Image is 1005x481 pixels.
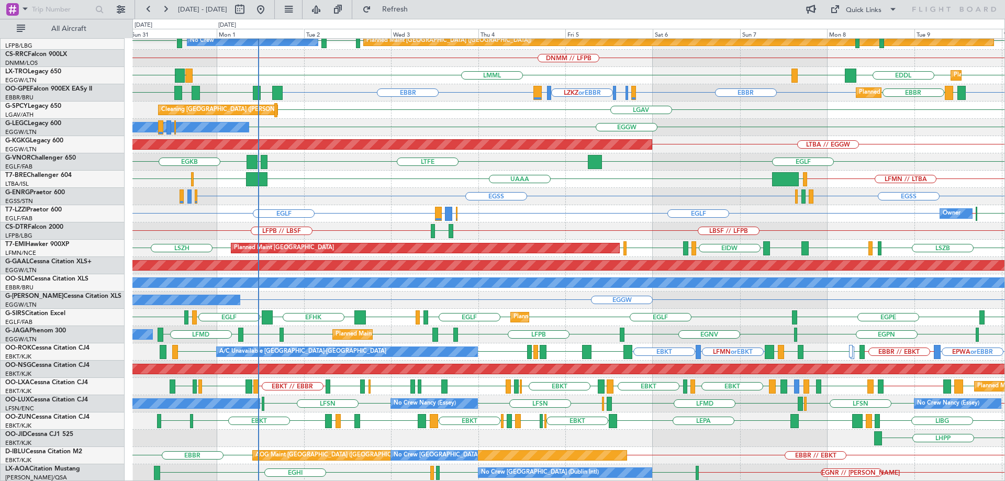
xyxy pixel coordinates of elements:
[5,146,37,153] a: EGGW/LTN
[943,206,961,221] div: Owner
[5,76,37,84] a: EGGW/LTN
[5,379,88,386] a: OO-LXACessna Citation CJ4
[5,189,30,196] span: G-ENRG
[5,128,37,136] a: EGGW/LTN
[5,69,28,75] span: LX-TRO
[219,344,386,360] div: A/C Unavailable [GEOGRAPHIC_DATA]-[GEOGRAPHIC_DATA]
[12,20,114,37] button: All Aircraft
[740,29,828,38] div: Sun 7
[5,431,73,438] a: OO-JIDCessna CJ1 525
[5,466,29,472] span: LX-AOA
[5,301,37,309] a: EGGW/LTN
[5,259,92,265] a: G-GAALCessna Citation XLS+
[917,396,979,411] div: No Crew Nancy (Essey)
[5,379,30,386] span: OO-LXA
[5,293,63,299] span: G-[PERSON_NAME]
[391,29,478,38] div: Wed 3
[5,103,28,109] span: G-SPCY
[5,405,34,412] a: LFSN/ENC
[5,449,26,455] span: D-IBLU
[218,21,236,30] div: [DATE]
[27,25,110,32] span: All Aircraft
[5,241,69,248] a: T7-EMIHawker 900XP
[5,138,63,144] a: G-KGKGLegacy 600
[5,397,30,403] span: OO-LUX
[5,86,92,92] a: OO-GPEFalcon 900EX EASy II
[373,6,417,13] span: Refresh
[5,155,31,161] span: G-VNOR
[5,449,82,455] a: D-IBLUCessna Citation M2
[5,138,30,144] span: G-KGKG
[5,422,31,430] a: EBKT/KJK
[217,29,304,38] div: Mon 1
[5,310,65,317] a: G-SIRSCitation Excel
[5,310,25,317] span: G-SIRS
[304,29,392,38] div: Tue 2
[5,284,33,292] a: EBBR/BRU
[5,249,36,257] a: LFMN/NCE
[366,33,531,49] div: Planned Maint [GEOGRAPHIC_DATA] ([GEOGRAPHIC_DATA])
[255,448,437,463] div: AOG Maint [GEOGRAPHIC_DATA] ([GEOGRAPHIC_DATA] National)
[5,111,33,119] a: LGAV/ATH
[5,42,32,50] a: LFPB/LBG
[129,29,217,38] div: Sun 31
[5,276,88,282] a: OO-SLMCessna Citation XLS
[5,370,31,378] a: EBKT/KJK
[336,327,500,342] div: Planned Maint [GEOGRAPHIC_DATA] ([GEOGRAPHIC_DATA])
[5,180,29,188] a: LTBA/ISL
[5,353,31,361] a: EBKT/KJK
[5,345,90,351] a: OO-ROKCessna Citation CJ4
[481,465,599,480] div: No Crew [GEOGRAPHIC_DATA] (Dublin Intl)
[190,33,214,49] div: No Crew
[5,241,26,248] span: T7-EMI
[5,397,88,403] a: OO-LUXCessna Citation CJ4
[5,345,31,351] span: OO-ROK
[653,29,740,38] div: Sat 6
[5,362,31,368] span: OO-NSG
[5,259,29,265] span: G-GAAL
[5,456,31,464] a: EBKT/KJK
[32,2,92,17] input: Trip Number
[5,59,38,67] a: DNMM/LOS
[5,414,90,420] a: OO-ZUNCessna Citation CJ4
[5,276,30,282] span: OO-SLM
[5,414,31,420] span: OO-ZUN
[5,207,62,213] a: T7-LZZIPraetor 600
[5,293,121,299] a: G-[PERSON_NAME]Cessna Citation XLS
[825,1,902,18] button: Quick Links
[5,439,31,447] a: EBKT/KJK
[5,189,65,196] a: G-ENRGPraetor 600
[5,224,63,230] a: CS-DTRFalcon 2000
[5,215,32,222] a: EGLF/FAB
[5,120,28,127] span: G-LEGC
[5,318,32,326] a: EGLF/FAB
[5,86,30,92] span: OO-GPE
[5,328,29,334] span: G-JAGA
[358,1,420,18] button: Refresh
[394,448,569,463] div: No Crew [GEOGRAPHIC_DATA] ([GEOGRAPHIC_DATA] National)
[5,103,61,109] a: G-SPCYLegacy 650
[5,69,61,75] a: LX-TROLegacy 650
[5,207,27,213] span: T7-LZZI
[5,466,80,472] a: LX-AOACitation Mustang
[5,120,61,127] a: G-LEGCLegacy 600
[5,335,37,343] a: EGGW/LTN
[5,232,32,240] a: LFPB/LBG
[565,29,653,38] div: Fri 5
[5,328,66,334] a: G-JAGAPhenom 300
[5,94,33,102] a: EBBR/BRU
[135,21,152,30] div: [DATE]
[478,29,566,38] div: Thu 4
[234,240,334,256] div: Planned Maint [GEOGRAPHIC_DATA]
[5,431,27,438] span: OO-JID
[513,309,678,325] div: Planned Maint [GEOGRAPHIC_DATA] ([GEOGRAPHIC_DATA])
[5,51,67,58] a: CS-RRCFalcon 900LX
[846,5,881,16] div: Quick Links
[5,155,76,161] a: G-VNORChallenger 650
[5,163,32,171] a: EGLF/FAB
[5,266,37,274] a: EGGW/LTN
[5,172,72,178] a: T7-BREChallenger 604
[5,224,28,230] span: CS-DTR
[5,197,33,205] a: EGSS/STN
[178,5,227,14] span: [DATE] - [DATE]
